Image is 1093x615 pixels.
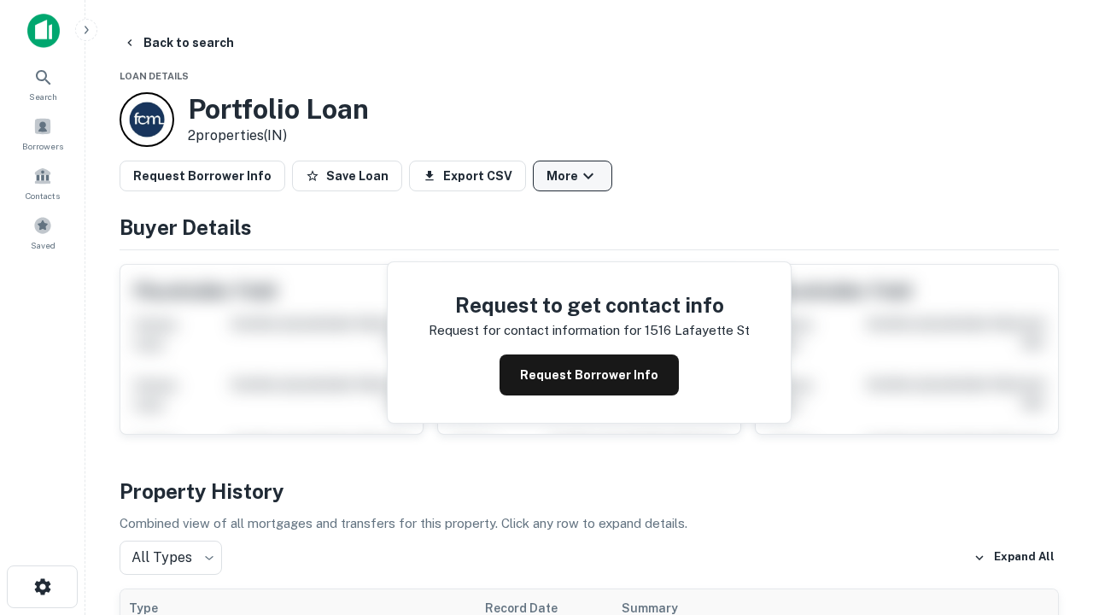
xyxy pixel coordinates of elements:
button: Back to search [116,27,241,58]
a: Borrowers [5,110,80,156]
img: capitalize-icon.png [27,14,60,48]
button: Export CSV [409,161,526,191]
button: Expand All [969,545,1059,571]
h3: Portfolio Loan [188,93,369,126]
button: More [533,161,612,191]
span: Loan Details [120,71,189,81]
h4: Request to get contact info [429,290,750,320]
button: Request Borrower Info [500,354,679,395]
button: Save Loan [292,161,402,191]
span: Borrowers [22,139,63,153]
button: Request Borrower Info [120,161,285,191]
iframe: Chat Widget [1008,424,1093,506]
a: Saved [5,209,80,255]
a: Contacts [5,160,80,206]
p: 1516 lafayette st [645,320,750,341]
div: All Types [120,541,222,575]
p: 2 properties (IN) [188,126,369,146]
h4: Property History [120,476,1059,507]
a: Search [5,61,80,107]
span: Search [29,90,57,103]
span: Saved [31,238,56,252]
p: Combined view of all mortgages and transfers for this property. Click any row to expand details. [120,513,1059,534]
span: Contacts [26,189,60,202]
p: Request for contact information for [429,320,641,341]
h4: Buyer Details [120,212,1059,243]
